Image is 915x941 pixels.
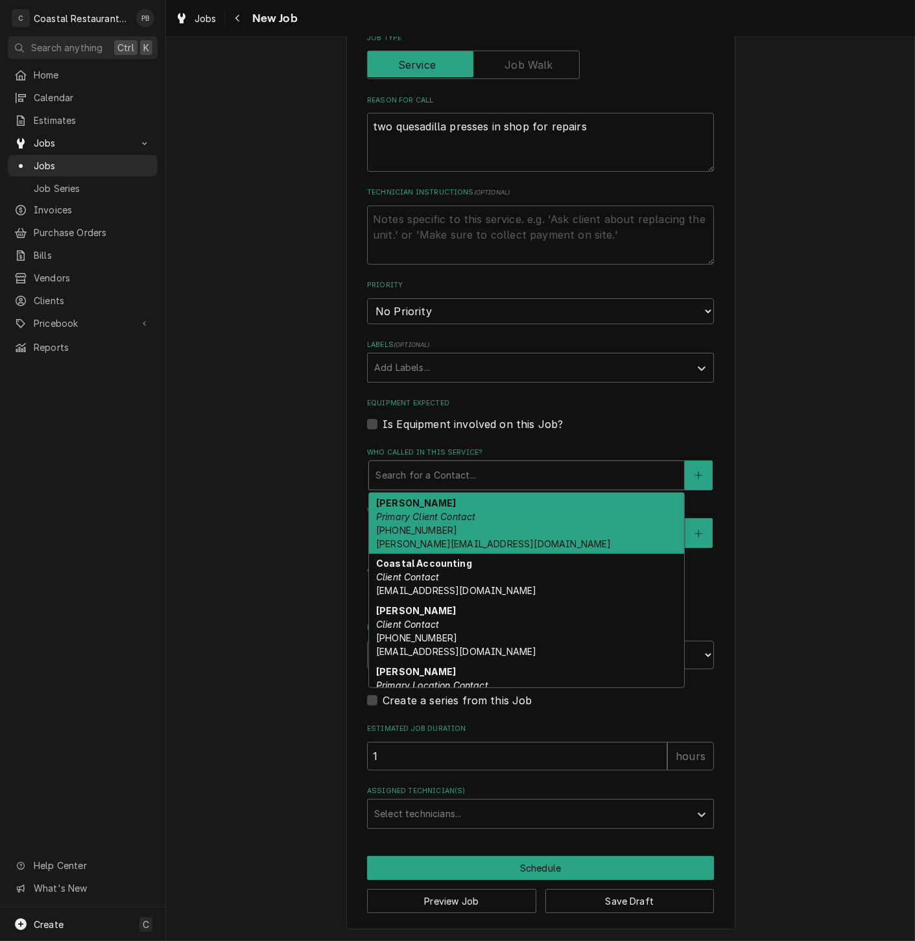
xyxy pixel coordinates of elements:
button: Create New Contact [685,518,712,548]
div: Technician Instructions [367,187,714,264]
label: Assigned Technician(s) [367,786,714,796]
label: Priority [367,280,714,291]
a: Go to What's New [8,877,158,899]
button: Preview Job [367,889,536,913]
a: Calendar [8,87,158,108]
button: Search anythingCtrlK [8,36,158,59]
span: Ctrl [117,41,134,54]
span: Vendors [34,271,151,285]
span: Jobs [34,159,151,173]
label: Technician Instructions [367,187,714,198]
a: Job Series [8,178,158,199]
svg: Create New Contact [695,529,702,538]
span: Reports [34,340,151,354]
span: [PHONE_NUMBER] [EMAIL_ADDRESS][DOMAIN_NAME] [376,632,536,657]
strong: Coastal Accounting [376,558,472,569]
div: Estimated Job Duration [367,724,714,770]
button: Save Draft [545,889,715,913]
span: [PHONE_NUMBER] [PERSON_NAME][EMAIL_ADDRESS][DOMAIN_NAME] [376,525,612,549]
a: Go to Pricebook [8,313,158,334]
label: Who called in this service? [367,447,714,458]
span: ( optional ) [474,189,510,196]
span: Home [34,68,151,82]
a: Jobs [170,8,222,29]
span: Calendar [34,91,151,104]
span: Search anything [31,41,102,54]
label: Create a series from this Job [383,693,532,708]
div: Button Group [367,856,714,913]
strong: [PERSON_NAME] [376,666,456,677]
a: Jobs [8,155,158,176]
span: Create [34,919,64,930]
div: Job Type [367,33,714,79]
label: Equipment Expected [367,398,714,409]
a: Go to Jobs [8,132,158,154]
span: Pricebook [34,316,132,330]
span: Jobs [34,136,132,150]
div: Priority [367,280,714,324]
label: Reason For Call [367,95,714,106]
div: Button Group Row [367,856,714,880]
span: Clients [34,294,151,307]
label: Labels [367,340,714,350]
button: Create New Contact [685,460,712,490]
div: Assigned Technician(s) [367,786,714,828]
em: Primary Client Contact [376,511,476,522]
em: Client Contact [376,571,439,582]
label: Attachments [367,564,714,575]
a: Clients [8,290,158,311]
label: Estimated Job Duration [367,724,714,734]
a: Vendors [8,267,158,289]
span: ( optional ) [394,341,430,348]
span: C [143,918,149,931]
span: Invoices [34,203,151,217]
span: K [143,41,149,54]
span: Bills [34,248,151,262]
div: Button Group Row [367,880,714,913]
div: Phill Blush's Avatar [136,9,154,27]
div: Coastal Restaurant Repair [34,12,129,25]
a: Invoices [8,199,158,220]
button: Navigate back [228,8,248,29]
em: Client Contact [376,619,439,630]
label: Who should the tech(s) ask for? [367,506,714,516]
span: Purchase Orders [34,226,151,239]
a: Bills [8,244,158,266]
a: Reports [8,337,158,358]
span: [EMAIL_ADDRESS][DOMAIN_NAME] [376,585,536,596]
span: Job Series [34,182,151,195]
div: Estimated Arrival Time [367,623,714,669]
a: Purchase Orders [8,222,158,243]
div: C [12,9,30,27]
span: Estimates [34,113,151,127]
label: Estimated Arrival Time [367,623,714,633]
svg: Create New Contact [695,471,702,480]
a: Go to Help Center [8,855,158,876]
input: Date [367,641,536,669]
span: What's New [34,881,150,895]
button: Schedule [367,856,714,880]
div: Equipment Expected [367,398,714,431]
a: Estimates [8,110,158,131]
a: Home [8,64,158,86]
textarea: two quesadilla presses in shop for repairs [367,113,714,172]
div: Who called in this service? [367,447,714,490]
strong: [PERSON_NAME] [376,497,456,508]
strong: [PERSON_NAME] [376,605,456,616]
div: PB [136,9,154,27]
span: New Job [248,10,298,27]
label: Job Type [367,33,714,43]
em: Primary Location Contact [376,680,488,691]
div: Attachments [367,564,714,607]
div: hours [667,742,714,770]
span: Jobs [195,12,217,25]
div: Who should the tech(s) ask for? [367,506,714,548]
div: Reason For Call [367,95,714,172]
span: Help Center [34,859,150,872]
label: Is Equipment involved on this Job? [383,416,563,432]
div: Labels [367,340,714,382]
